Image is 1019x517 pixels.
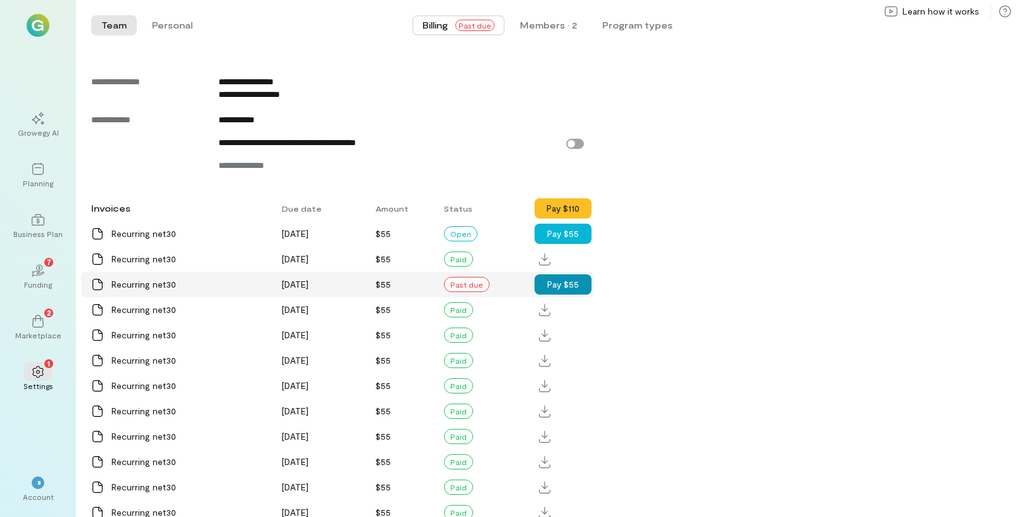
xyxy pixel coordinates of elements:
[282,355,308,366] span: [DATE]
[444,277,490,292] div: Past due
[282,456,308,467] span: [DATE]
[47,256,51,267] span: 7
[535,274,592,295] button: Pay $55
[376,456,391,467] span: $55
[376,431,391,442] span: $55
[111,278,267,291] div: Recurring net30
[15,330,61,340] div: Marketplace
[23,178,53,188] div: Planning
[282,431,308,442] span: [DATE]
[902,5,979,18] span: Learn how it works
[282,228,308,239] span: [DATE]
[282,405,308,416] span: [DATE]
[444,429,473,444] div: Paid
[142,15,203,35] button: Personal
[282,304,308,315] span: [DATE]
[111,456,267,468] div: Recurring net30
[376,304,391,315] span: $55
[274,197,367,220] div: Due date
[376,355,391,366] span: $55
[422,19,448,32] span: Billing
[282,482,308,492] span: [DATE]
[111,227,267,240] div: Recurring net30
[15,254,61,300] a: Funding
[368,197,437,220] div: Amount
[376,228,391,239] span: $55
[15,466,61,512] div: *Account
[535,198,592,219] button: Pay $110
[15,102,61,148] a: Growegy AI
[444,480,473,495] div: Paid
[24,279,52,290] div: Funding
[282,380,308,391] span: [DATE]
[376,329,391,340] span: $55
[111,405,267,418] div: Recurring net30
[47,357,50,369] span: 1
[455,20,495,31] span: Past due
[412,15,505,35] button: BillingPast due
[111,481,267,494] div: Recurring net30
[444,328,473,343] div: Paid
[444,252,473,267] div: Paid
[282,253,308,264] span: [DATE]
[23,381,53,391] div: Settings
[444,378,473,393] div: Paid
[15,153,61,198] a: Planning
[444,302,473,317] div: Paid
[15,203,61,249] a: Business Plan
[444,404,473,419] div: Paid
[436,197,535,220] div: Status
[84,196,274,221] div: Invoices
[111,303,267,316] div: Recurring net30
[520,19,577,32] div: Members · 2
[535,224,592,244] button: Pay $55
[23,492,54,502] div: Account
[91,15,137,35] button: Team
[15,355,61,401] a: Settings
[111,430,267,443] div: Recurring net30
[111,354,267,367] div: Recurring net30
[444,226,478,241] div: Open
[282,279,308,290] span: [DATE]
[376,279,391,290] span: $55
[510,15,587,35] button: Members · 2
[111,380,267,392] div: Recurring net30
[111,253,267,265] div: Recurring net30
[376,380,391,391] span: $55
[444,353,473,368] div: Paid
[13,229,63,239] div: Business Plan
[444,454,473,469] div: Paid
[111,329,267,341] div: Recurring net30
[376,253,391,264] span: $55
[376,482,391,492] span: $55
[15,305,61,350] a: Marketplace
[47,307,51,318] span: 2
[18,127,59,137] div: Growegy AI
[376,405,391,416] span: $55
[592,15,683,35] button: Program types
[282,329,308,340] span: [DATE]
